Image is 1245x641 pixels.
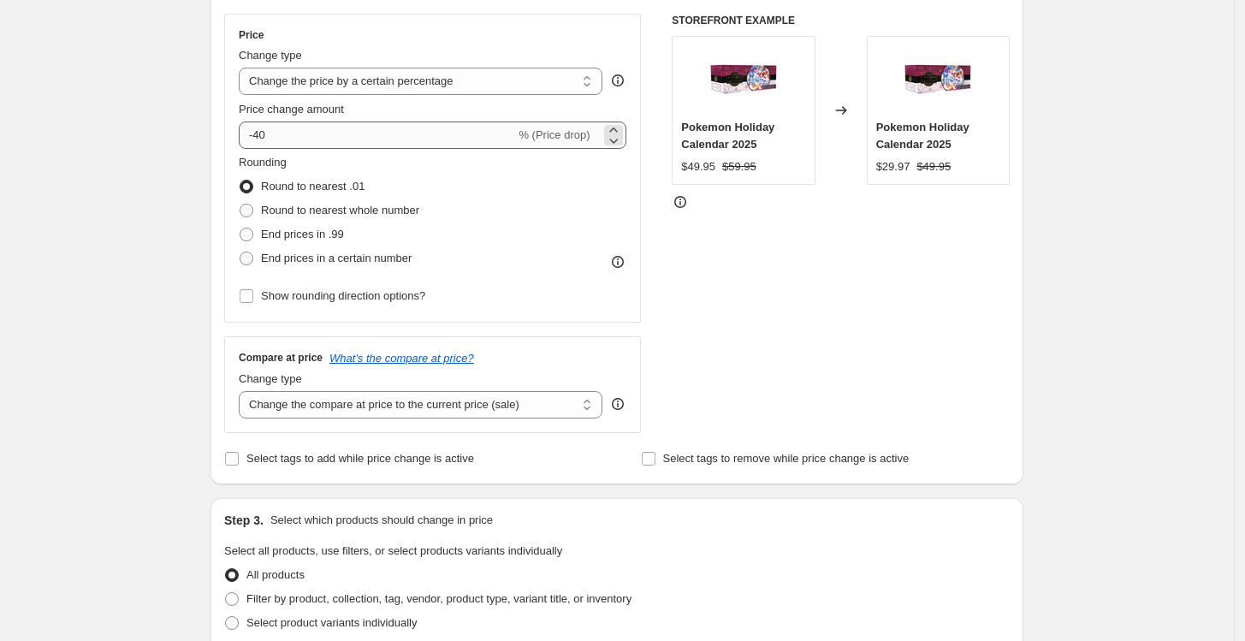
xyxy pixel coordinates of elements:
span: Select all products, use filters, or select products variants individually [224,544,562,557]
h3: Price [239,28,264,42]
span: Change type [239,372,302,385]
div: $49.95 [681,158,715,175]
strike: $49.95 [916,158,951,175]
div: $29.97 [876,158,910,175]
span: Pokemon Holiday Calendar 2025 [876,121,969,151]
img: resizingforshopify-2025-08-20T140306.529_80x.png [904,45,972,114]
h3: Compare at price [239,351,323,365]
span: End prices in a certain number [261,252,412,264]
span: Show rounding direction options? [261,289,425,302]
span: End prices in .99 [261,228,344,240]
span: Filter by product, collection, tag, vendor, product type, variant title, or inventory [246,592,631,605]
strike: $59.95 [722,158,756,175]
span: % (Price drop) [519,128,590,141]
span: Pokemon Holiday Calendar 2025 [681,121,774,151]
span: Round to nearest .01 [261,180,365,193]
span: Select tags to remove while price change is active [663,452,910,465]
div: help [609,395,626,412]
h6: STOREFRONT EXAMPLE [672,14,1010,27]
button: What's the compare at price? [329,352,474,365]
input: -15 [239,122,515,149]
h2: Step 3. [224,512,264,529]
span: Round to nearest whole number [261,204,419,217]
div: help [609,72,626,89]
span: Select tags to add while price change is active [246,452,474,465]
img: resizingforshopify-2025-08-20T140306.529_80x.png [709,45,778,114]
span: Rounding [239,156,287,169]
span: All products [246,568,305,581]
span: Change type [239,49,302,62]
p: Select which products should change in price [270,512,493,529]
span: Price change amount [239,103,344,116]
span: Select product variants individually [246,616,417,629]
